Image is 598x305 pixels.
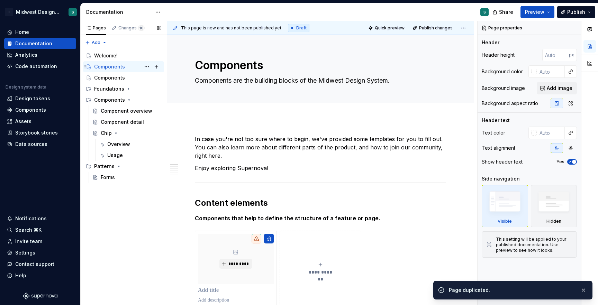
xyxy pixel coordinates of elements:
div: Components [15,107,46,113]
div: Usage [107,152,123,159]
div: Patterns [94,163,115,170]
div: Analytics [15,52,37,58]
a: Home [4,27,76,38]
button: Publish [557,6,595,18]
div: Midwest Design System [16,9,60,16]
div: Search ⌘K [15,227,42,233]
div: Side navigation [482,175,520,182]
div: Contact support [15,261,54,268]
span: Publish [567,9,585,16]
div: Show header text [482,158,523,165]
a: Components [83,61,164,72]
span: Draft [296,25,307,31]
textarea: Components are the building blocks of the Midwest Design System. [193,75,445,86]
p: In case you're not too sure where to begin, we've provided some templates for you to fill out. Yo... [195,135,446,160]
div: Text alignment [482,145,515,151]
div: Data sources [15,141,47,148]
button: Add [83,38,109,47]
div: Visible [482,185,528,227]
a: Chip [90,128,164,139]
button: Notifications [4,213,76,224]
span: Quick preview [375,25,405,31]
div: Hidden [531,185,577,227]
div: Storybook stories [15,129,58,136]
button: Share [489,6,518,18]
div: Component overview [101,108,152,114]
p: px [569,52,574,58]
span: 10 [138,25,145,31]
label: Yes [556,159,564,165]
div: Documentation [86,9,152,16]
div: Foundations [94,85,124,92]
a: Documentation [4,38,76,49]
div: Forms [101,174,115,181]
input: Auto [537,127,565,139]
span: This page is new and has not been published yet. [181,25,282,31]
a: Assets [4,116,76,127]
a: Invite team [4,236,76,247]
div: S [483,9,486,15]
a: Overview [96,139,164,150]
div: Changes [118,25,145,31]
div: Foundations [83,83,164,94]
div: Header height [482,52,515,58]
div: Home [15,29,29,36]
input: Auto [537,65,565,78]
div: Pages [86,25,106,31]
div: Background aspect ratio [482,100,538,107]
h2: Content elements [195,197,446,209]
div: Hidden [546,219,561,224]
button: Add image [537,82,577,94]
div: Chip [101,130,112,137]
div: Invite team [15,238,42,245]
a: Storybook stories [4,127,76,138]
div: Design system data [6,84,46,90]
a: Data sources [4,139,76,150]
div: Design tokens [15,95,50,102]
span: Publish changes [419,25,453,31]
a: Component detail [90,117,164,128]
div: Page duplicated. [449,287,575,294]
div: Components [94,74,125,81]
button: Preview [520,6,554,18]
div: Code automation [15,63,57,70]
div: Components [94,63,125,70]
div: Background image [482,85,525,92]
div: Page tree [83,50,164,183]
a: Usage [96,150,164,161]
div: Patterns [83,161,164,172]
span: Preview [525,9,544,16]
div: Background color [482,68,523,75]
span: Add [92,40,100,45]
span: Add image [547,85,572,92]
a: Welcome! [83,50,164,61]
div: Components [94,96,125,103]
div: Help [15,272,26,279]
div: Notifications [15,215,47,222]
a: Code automation [4,61,76,72]
a: Settings [4,247,76,258]
div: Header [482,39,499,46]
button: Contact support [4,259,76,270]
div: Components [83,94,164,105]
div: T [5,8,13,16]
a: Design tokens [4,93,76,104]
svg: Supernova Logo [23,293,57,299]
div: Text color [482,129,505,136]
a: Component overview [90,105,164,117]
div: Documentation [15,40,52,47]
div: Welcome! [94,52,118,59]
div: Settings [15,249,35,256]
strong: Components that help to define the structure of a feature or page. [195,215,380,222]
button: Help [4,270,76,281]
div: S [72,9,74,15]
span: Share [499,9,513,16]
a: Components [83,72,164,83]
div: Visible [498,219,512,224]
div: Component detail [101,119,144,126]
button: TMidwest Design SystemS [1,4,79,19]
div: Assets [15,118,31,125]
textarea: Components [193,57,445,74]
button: Quick preview [366,23,408,33]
